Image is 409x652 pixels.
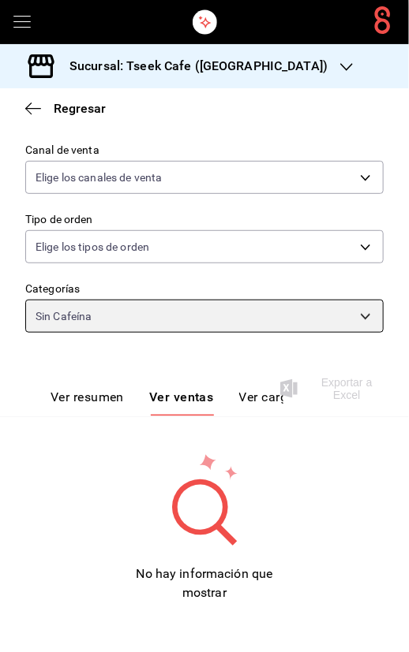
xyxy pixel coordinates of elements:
span: No hay información que mostrar [137,567,273,601]
h3: Sucursal: Tseek Cafe ([GEOGRAPHIC_DATA]) [57,57,328,76]
button: open drawer [13,13,32,32]
span: Regresar [54,101,106,116]
span: Elige los tipos de orden [36,239,149,255]
label: Canal de venta [25,145,384,156]
button: Ver resumen [51,389,124,416]
span: Elige los canales de venta [36,170,162,185]
span: Sin Cafeína [36,308,92,324]
button: Ver ventas [149,389,214,416]
label: Tipo de orden [25,214,384,225]
button: Regresar [25,101,106,116]
label: Categorías [25,284,384,295]
button: Ver cargos [239,389,302,416]
div: navigation tabs [51,389,283,416]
